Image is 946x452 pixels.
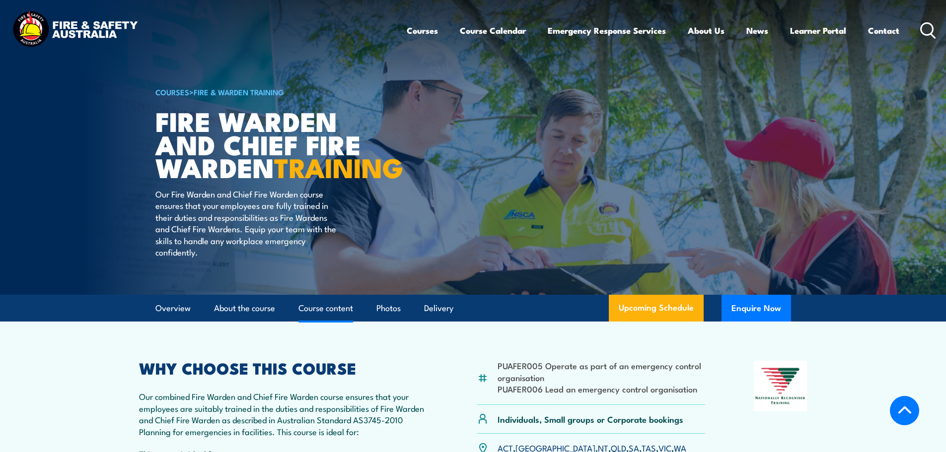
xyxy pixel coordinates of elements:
[754,361,807,411] img: Nationally Recognised Training logo.
[274,146,403,187] strong: TRAINING
[498,383,706,394] li: PUAFER006 Lead an emergency control organisation
[155,295,191,322] a: Overview
[139,361,429,375] h2: WHY CHOOSE THIS COURSE
[155,86,401,98] h6: >
[460,17,526,44] a: Course Calendar
[746,17,768,44] a: News
[298,295,353,322] a: Course content
[407,17,438,44] a: Courses
[214,295,275,322] a: About the course
[139,390,429,437] p: Our combined Fire Warden and Chief Fire Warden course ensures that your employees are suitably tr...
[609,295,704,322] a: Upcoming Schedule
[424,295,453,322] a: Delivery
[155,188,337,258] p: Our Fire Warden and Chief Fire Warden course ensures that your employees are fully trained in the...
[498,413,683,425] p: Individuals, Small groups or Corporate bookings
[376,295,401,322] a: Photos
[722,295,791,322] button: Enquire Now
[498,360,706,383] li: PUAFER005 Operate as part of an emergency control organisation
[194,86,284,97] a: Fire & Warden Training
[868,17,899,44] a: Contact
[790,17,846,44] a: Learner Portal
[548,17,666,44] a: Emergency Response Services
[688,17,725,44] a: About Us
[155,86,189,97] a: COURSES
[155,109,401,179] h1: Fire Warden and Chief Fire Warden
